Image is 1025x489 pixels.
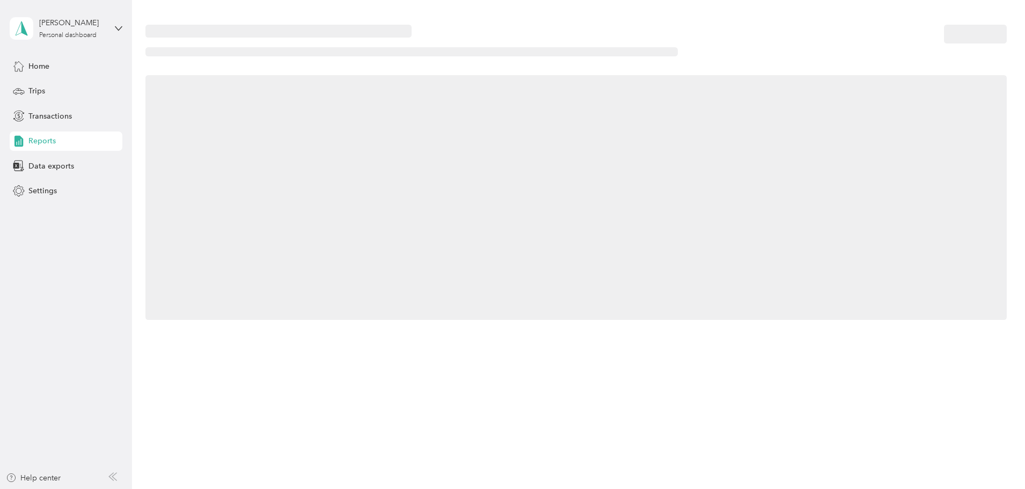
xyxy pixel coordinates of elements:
iframe: Everlance-gr Chat Button Frame [965,429,1025,489]
span: Transactions [28,111,72,122]
span: Settings [28,185,57,196]
span: Data exports [28,160,74,172]
div: [PERSON_NAME] [39,17,106,28]
span: Reports [28,135,56,147]
span: Home [28,61,49,72]
span: Trips [28,85,45,97]
button: Help center [6,472,61,484]
div: Personal dashboard [39,32,97,39]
